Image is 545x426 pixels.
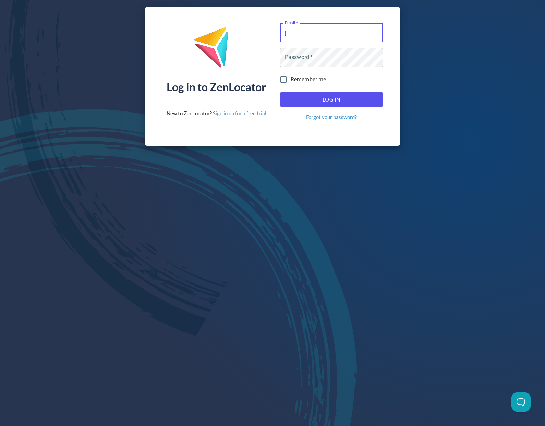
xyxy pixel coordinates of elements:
[291,75,326,84] span: Remember me
[167,110,266,117] div: New to ZenLocator?
[288,95,375,104] span: Log In
[167,82,266,93] div: Log in to ZenLocator
[280,23,383,42] input: name@company.com
[280,92,383,107] button: Log In
[306,114,357,121] a: Forgot your password?
[213,110,266,116] a: Sign in up for a free trial
[193,27,239,73] img: ZenLocator
[511,392,531,412] iframe: Toggle Customer Support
